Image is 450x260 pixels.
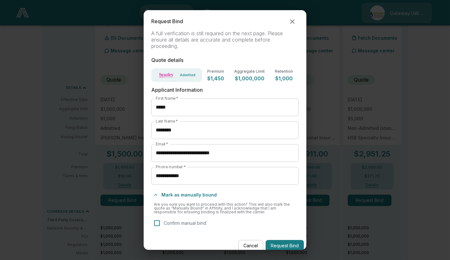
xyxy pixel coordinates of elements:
[154,203,296,214] p: Are you sure you want to proceed with this action? This will also mark the quote as "Manually Bou...
[275,76,293,81] p: $1,000
[158,72,178,78] img: Carrier Logo
[156,118,178,124] label: Last Name
[266,240,304,252] button: Request Bind
[234,76,265,81] p: $1,000,000
[164,220,206,226] p: Confirm manual bind
[234,70,265,73] p: Aggregate Limit
[207,76,224,81] p: $1,450
[238,240,263,252] button: Cancel
[151,18,183,24] p: Request Bind
[151,30,299,50] p: A full verification is still required on the next page. Please ensure all details are accurate an...
[151,87,299,93] p: Applicant Information
[275,70,293,73] p: Retention
[156,96,178,101] label: First Name
[207,70,224,73] p: Premium
[156,141,168,147] label: Email
[180,73,195,77] p: Admitted
[151,57,299,63] p: Quote details
[156,164,186,170] label: Phone number
[151,190,219,200] button: Mark as manually bound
